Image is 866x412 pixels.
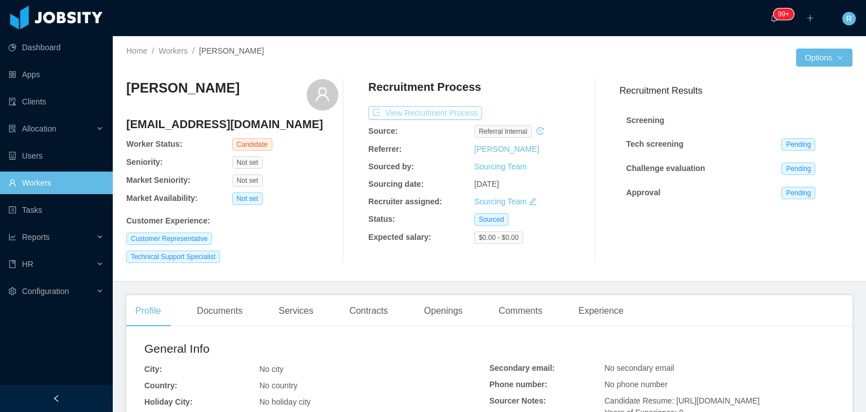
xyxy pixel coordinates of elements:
i: icon: line-chart [8,233,16,241]
span: No city [259,365,284,374]
b: Expected salary: [368,233,431,242]
i: icon: setting [8,287,16,295]
a: Sourcing Team [474,162,527,171]
b: Source: [368,126,397,135]
a: icon: userWorkers [8,172,104,194]
h2: General Info [144,340,489,358]
span: Pending [781,187,815,199]
h4: [EMAIL_ADDRESS][DOMAIN_NAME] [126,116,338,132]
i: icon: solution [8,125,16,133]
b: Sourcing date: [368,179,423,189]
b: Secondary email: [489,363,555,372]
i: icon: edit [529,198,537,205]
a: icon: appstoreApps [8,63,104,86]
i: icon: book [8,260,16,268]
a: Home [126,46,147,55]
div: Profile [126,295,170,327]
i: icon: plus [806,14,814,22]
b: Worker Status: [126,139,182,148]
i: icon: history [536,127,544,135]
span: No country [259,381,298,390]
a: icon: exportView Recruitment Process [368,108,482,117]
span: Not set [232,192,263,205]
h3: [PERSON_NAME] [126,79,240,97]
b: Sourced by: [368,162,414,171]
div: Documents [188,295,251,327]
button: icon: exportView Recruitment Process [368,106,482,120]
span: Sourced [474,213,509,226]
a: icon: pie-chartDashboard [8,36,104,59]
span: Not set [232,156,263,169]
div: Contracts [341,295,397,327]
span: R [846,12,852,25]
span: Not set [232,174,263,187]
b: Market Seniority: [126,176,191,185]
span: $0.00 - $0.00 [474,231,523,244]
span: Reports [22,233,50,242]
strong: Approval [626,188,661,197]
span: [PERSON_NAME] [199,46,264,55]
b: Seniority: [126,157,163,166]
span: Configuration [22,287,69,296]
b: Customer Experience : [126,216,210,225]
span: Candidate [232,138,272,151]
span: Technical Support Specialist [126,251,220,263]
i: icon: bell [770,14,778,22]
b: Holiday City: [144,397,193,406]
b: Market Availability: [126,194,198,203]
div: Experience [569,295,633,327]
b: Country: [144,381,177,390]
span: Pending [781,163,815,175]
a: Workers [158,46,188,55]
b: Status: [368,214,395,223]
strong: Screening [626,116,665,125]
a: Sourcing Team [474,197,527,206]
span: Allocation [22,124,56,133]
a: icon: profileTasks [8,199,104,221]
sup: 239 [774,8,794,20]
strong: Tech screening [626,139,684,148]
i: icon: user [315,86,330,102]
a: icon: auditClients [8,90,104,113]
span: No phone number [604,380,668,389]
b: Recruiter assigned: [368,197,442,206]
b: Phone number: [489,380,547,389]
span: / [192,46,195,55]
a: [PERSON_NAME] [474,144,539,154]
span: Referral internal [474,125,532,138]
span: Pending [781,138,815,151]
h4: Recruitment Process [368,79,481,95]
span: / [152,46,154,55]
div: Openings [415,295,472,327]
div: Services [269,295,322,327]
span: HR [22,260,33,269]
b: City: [144,365,162,374]
b: Sourcer Notes: [489,396,546,405]
button: Optionsicon: down [796,49,852,67]
strong: Challenge evaluation [626,164,705,173]
span: No holiday city [259,397,311,406]
span: Customer Representative [126,233,212,245]
h3: Recruitment Results [620,84,852,98]
span: [DATE] [474,179,499,189]
div: Comments [490,295,551,327]
span: No secondary email [604,363,674,372]
a: icon: robotUsers [8,144,104,167]
b: Referrer: [368,144,401,154]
